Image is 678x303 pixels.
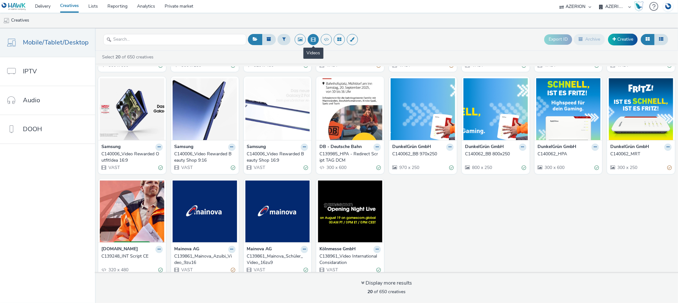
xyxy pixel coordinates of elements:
a: C140062_MRT [610,151,672,157]
img: C140062_BB 800x250 visual [463,78,528,140]
div: Valid [158,267,163,273]
button: Grid [641,34,654,45]
a: Hawk Academy [634,1,646,11]
img: Hawk Academy [634,1,644,11]
img: C140062_MRT visual [609,78,673,140]
strong: Samsung [174,144,193,151]
div: C140006_Video Rewarded Beauty Shop 16:9 [247,151,306,164]
span: 300 x 600 [544,165,565,171]
strong: Samsung [101,144,120,151]
div: Display more results [361,279,412,287]
span: VAST [253,267,265,273]
div: Partially valid [667,164,672,171]
a: C140006_Video Rewarded Beauty Shop 9:16 [174,151,236,164]
strong: Kölnmesse GmbH [319,246,356,253]
div: Valid [231,164,236,171]
a: C139861_Mainova_Azuibi_Video_9zu16 [174,253,236,266]
div: C139248_INT Script CE [101,253,160,259]
span: 800 x 250 [471,165,492,171]
span: VAST [326,267,338,273]
div: Valid [376,164,381,171]
strong: 20 [367,289,373,295]
span: IPTV [23,67,37,76]
div: Valid [449,164,454,171]
strong: [DOMAIN_NAME] [101,246,138,253]
img: undefined Logo [2,3,26,10]
img: C140062_BB 970x250 visual [391,78,455,140]
img: mobile [3,17,10,24]
img: C139861_Mainova_Azuibi_Video_9zu16 visual [173,180,237,242]
img: C140006_Video Rewarded OutfitIdea 16:9 visual [100,78,164,140]
div: C138961_Video International Considaration [319,253,378,266]
strong: DunkelGrün GmbH [465,144,504,151]
a: C140062_BB 800x250 [465,151,526,157]
a: C140062_HPA [538,151,599,157]
div: C139861_Mainova_Schüler_Video_16zu9 [247,253,306,266]
div: Partially valid [231,267,236,273]
img: C139248_INT Script CE visual [100,180,164,242]
button: Export ID [544,34,572,44]
img: C138961_Video International Considaration visual [318,180,382,242]
img: C140006_Video Rewarded Beauty Shop 16:9 visual [245,78,310,140]
div: Valid [304,267,308,273]
a: C140006_Video Rewarded Beauty Shop 16:9 [247,151,308,164]
div: C140062_BB 800x250 [465,151,524,157]
img: Account DE [663,1,673,12]
strong: DunkelGrün GmbH [538,144,577,151]
strong: Mainova AG [174,246,199,253]
span: of 650 creatives [367,289,406,295]
div: Valid [158,164,163,171]
span: VAST [399,62,411,68]
strong: DunkelGrün GmbH [392,144,431,151]
a: Select of 650 creatives [101,54,156,60]
a: Creative [608,34,638,45]
div: C140006_Video Rewarded Beauty Shop 9:16 [174,151,233,164]
strong: Samsung [247,144,266,151]
span: VAST [617,62,629,68]
span: VAST [544,62,556,68]
div: Valid [594,164,599,171]
a: C138961_Video International Considaration [319,253,381,266]
span: VAST [181,165,193,171]
strong: 20 [115,54,120,60]
span: 320 x 480 [108,267,128,273]
strong: DunkelGrün GmbH [610,144,649,151]
a: C139861_Mainova_Schüler_Video_16zu9 [247,253,308,266]
div: C139861_Mainova_Azuibi_Video_9zu16 [174,253,233,266]
img: C140062_HPA visual [536,78,601,140]
span: VAST [181,267,193,273]
span: 970 x 250 [399,165,419,171]
strong: Mainova AG [247,246,272,253]
a: C139985_HPA - Redirect Script TAG DCM [319,151,381,164]
div: Valid [376,267,381,273]
a: C140062_BB 970x250 [392,151,454,157]
a: C140006_Video Rewarded OutfitIdea 16:9 [101,151,163,164]
span: Mobile/Tablet/Desktop [23,38,89,47]
div: C140062_HPA [538,151,597,157]
button: Table [654,34,668,45]
span: 300 x 600 [108,62,128,68]
span: 320 x 480 [253,62,274,68]
div: C140062_MRT [610,151,669,157]
span: DOOH [23,125,42,134]
input: Search... [103,34,246,45]
div: C140006_Video Rewarded OutfitIdea 16:9 [101,151,160,164]
img: C139985_HPA - Redirect Script TAG DCM visual [318,78,382,140]
span: VAST [471,62,483,68]
div: C140062_BB 970x250 [392,151,451,157]
div: C139985_HPA - Redirect Script TAG DCM [319,151,378,164]
img: C140006_Video Rewarded Beauty Shop 9:16 visual [173,78,237,140]
img: C139861_Mainova_Schüler_Video_16zu9 visual [245,180,310,242]
span: Audio [23,96,40,105]
span: 300 x 600 [326,165,346,171]
span: 300 x 250 [617,165,637,171]
span: VAST [326,62,338,68]
span: VAST [253,165,265,171]
strong: DB - Deutsche Bahn [319,144,362,151]
span: VAST [108,165,120,171]
button: Archive [574,34,605,45]
div: Valid [522,164,526,171]
div: Valid [304,164,308,171]
a: C139248_INT Script CE [101,253,163,259]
